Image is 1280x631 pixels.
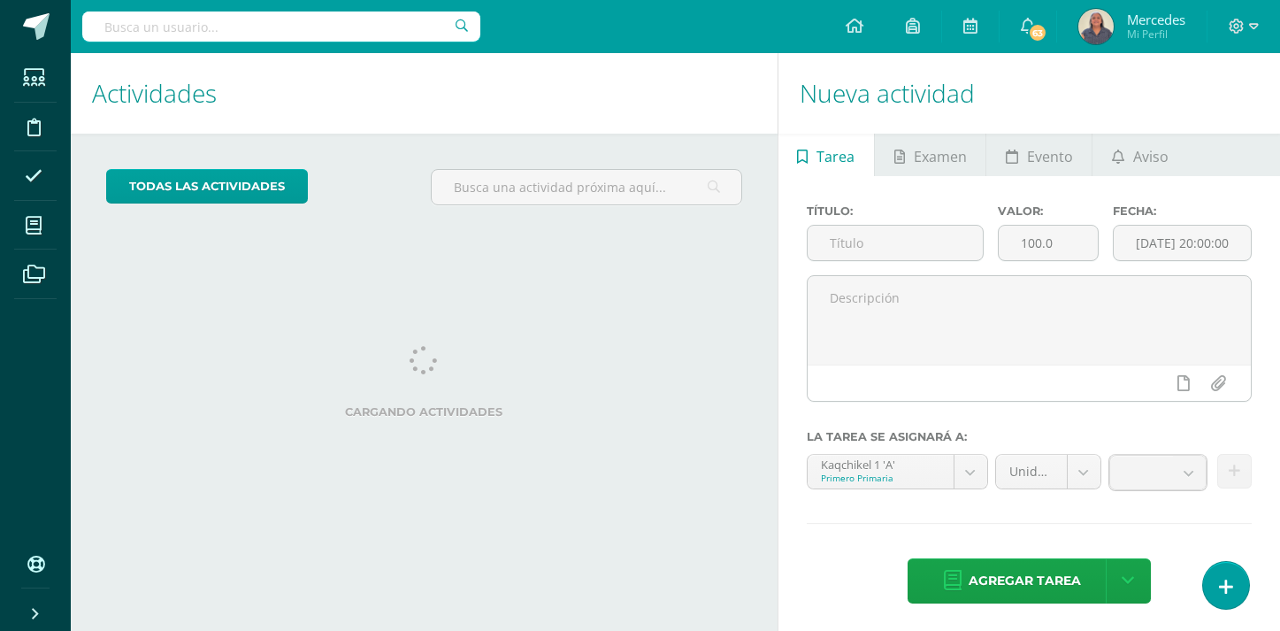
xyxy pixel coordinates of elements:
[816,135,855,178] span: Tarea
[82,12,480,42] input: Busca un usuario...
[999,226,1098,260] input: Puntos máximos
[986,134,1092,176] a: Evento
[1133,135,1169,178] span: Aviso
[808,226,983,260] input: Título
[92,53,756,134] h1: Actividades
[875,134,985,176] a: Examen
[778,134,874,176] a: Tarea
[969,559,1081,603] span: Agregar tarea
[1028,23,1047,42] span: 63
[821,455,940,472] div: Kaqchikel 1 'A'
[106,169,308,204] a: todas las Actividades
[1027,135,1073,178] span: Evento
[1078,9,1114,44] img: 349f28f2f3b696b4e6c9a4fec5dddc87.png
[808,455,987,489] a: Kaqchikel 1 'A'Primero Primaria
[1127,27,1185,42] span: Mi Perfil
[807,204,984,218] label: Título:
[432,170,740,204] input: Busca una actividad próxima aquí...
[106,405,742,419] label: Cargando actividades
[807,430,1252,443] label: La tarea se asignará a:
[998,204,1099,218] label: Valor:
[1113,204,1252,218] label: Fecha:
[1092,134,1187,176] a: Aviso
[914,135,967,178] span: Examen
[1009,455,1054,489] span: Unidad 4
[1127,11,1185,28] span: Mercedes
[821,472,940,484] div: Primero Primaria
[1114,226,1251,260] input: Fecha de entrega
[800,53,1259,134] h1: Nueva actividad
[996,455,1100,489] a: Unidad 4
